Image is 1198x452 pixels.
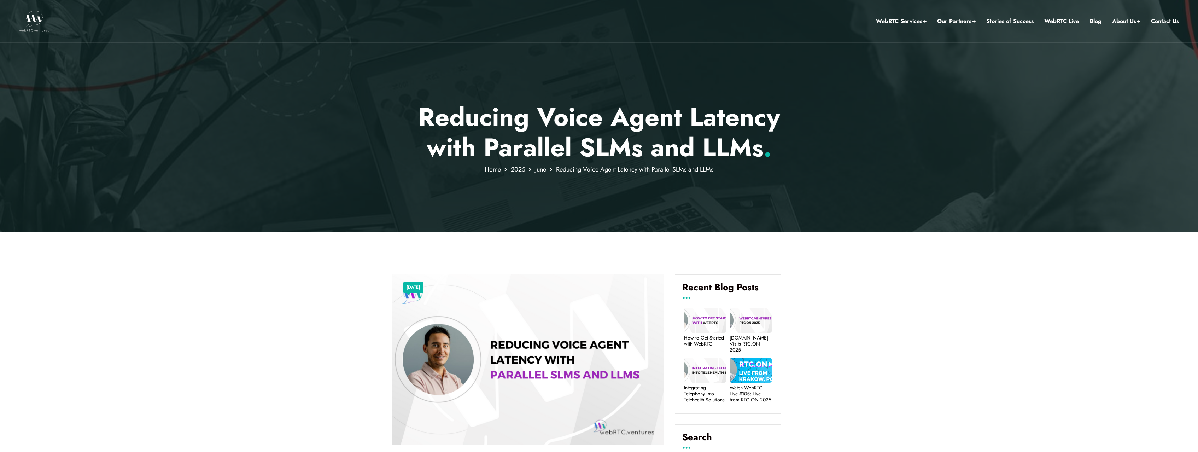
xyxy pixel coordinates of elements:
a: Watch WebRTC Live #105: Live from RTC.ON 2025 [730,385,772,402]
a: [DATE] [407,283,420,292]
a: Our Partners [937,17,976,26]
a: Contact Us [1151,17,1179,26]
a: Integrating Telephony into Telehealth Solutions [684,385,726,402]
a: Stories of Success [986,17,1034,26]
a: June [535,165,546,174]
a: Blog [1089,17,1101,26]
span: Reducing Voice Agent Latency with Parallel SLMs and LLMs [556,165,713,174]
a: Home [485,165,501,174]
a: [DOMAIN_NAME] Visits RTC.ON 2025 [730,335,772,353]
a: WebRTC Services [876,17,927,26]
span: . [764,129,772,166]
h4: Recent Blog Posts [682,282,773,298]
a: About Us [1112,17,1140,26]
label: Search [682,432,773,448]
a: How to Get Started with WebRTC [684,335,726,347]
h1: Reducing Voice Agent Latency with Parallel SLMs and LLMs [392,102,806,163]
img: WebRTC.ventures [19,11,49,32]
a: 2025 [511,165,525,174]
a: WebRTC Live [1044,17,1079,26]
